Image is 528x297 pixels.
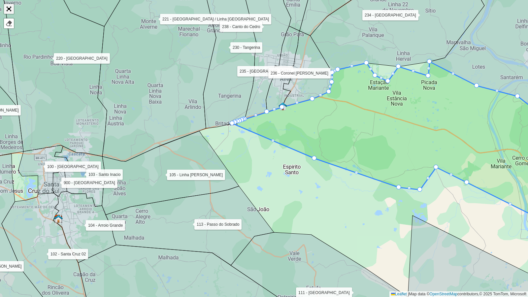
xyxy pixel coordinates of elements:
a: Abrir mapa em tela cheia [4,4,14,14]
img: Santa Cruz [54,214,63,223]
a: OpenStreetMap [430,292,458,296]
div: Remover camada(s) [4,18,14,28]
a: Leaflet [391,292,407,296]
div: Map data © contributors,© 2025 TomTom, Microsoft [389,291,528,297]
span: | [408,292,409,296]
img: Venâncio Aires [279,102,287,111]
